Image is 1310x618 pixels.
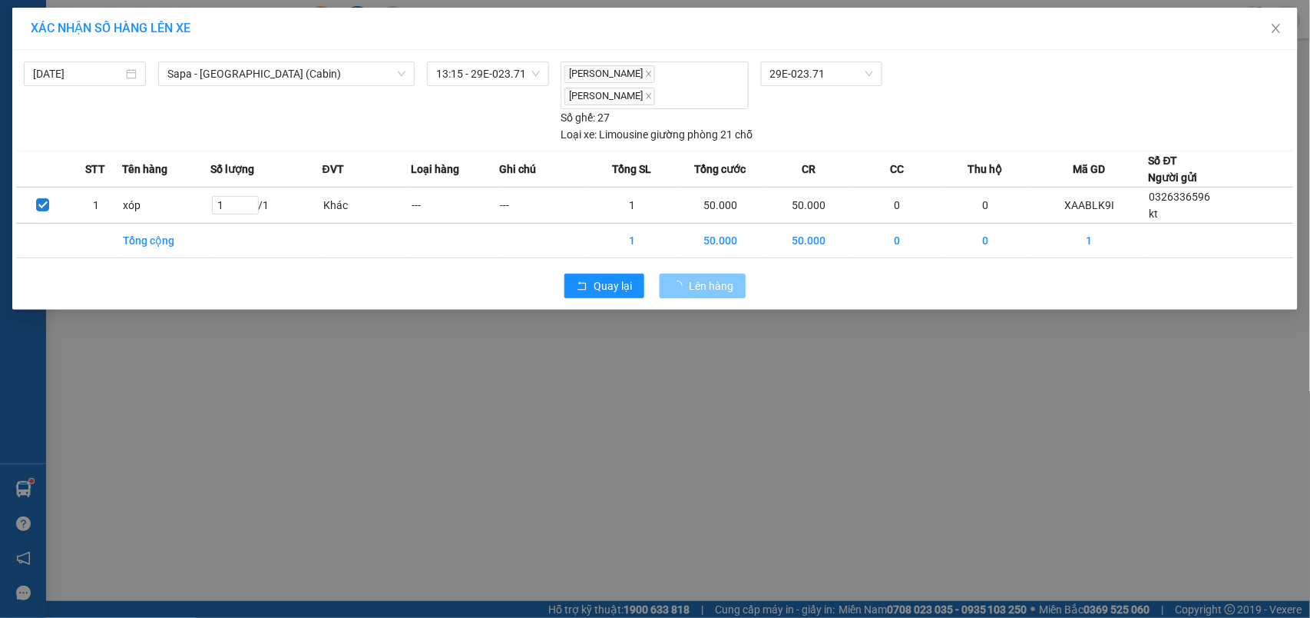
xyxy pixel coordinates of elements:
[645,70,653,78] span: close
[968,161,1003,178] span: Thu hộ
[1030,187,1149,223] td: XAABLK9I
[853,223,941,257] td: 0
[765,187,853,223] td: 50.000
[561,109,595,126] span: Số ghế:
[941,223,1030,257] td: 0
[689,277,733,294] span: Lên hàng
[167,62,405,85] span: Sapa - Hà Nội (Cabin)
[499,187,587,223] td: ---
[694,161,746,178] span: Tổng cước
[122,223,210,257] td: Tổng cộng
[69,187,122,223] td: 1
[1255,8,1298,51] button: Close
[770,62,873,85] span: 29E-023.71
[941,187,1030,223] td: 0
[677,187,765,223] td: 50.000
[645,92,653,100] span: close
[323,187,411,223] td: Khác
[85,161,105,178] span: STT
[587,223,676,257] td: 1
[890,161,904,178] span: CC
[436,62,540,85] span: 13:15 - 29E-023.71
[1030,223,1149,257] td: 1
[672,281,689,291] span: loading
[323,161,344,178] span: ĐVT
[561,126,753,143] div: Limousine giường phòng 21 chỗ
[211,187,323,223] td: / 1
[397,69,406,78] span: down
[1149,152,1198,186] div: Số ĐT Người gửi
[853,187,941,223] td: 0
[122,161,167,178] span: Tên hàng
[411,161,459,178] span: Loại hàng
[612,161,651,178] span: Tổng SL
[122,187,210,223] td: xóp
[561,126,597,143] span: Loại xe:
[499,161,536,178] span: Ghi chú
[587,187,676,223] td: 1
[802,161,815,178] span: CR
[1150,191,1211,203] span: 0326336596
[411,187,499,223] td: ---
[564,274,644,298] button: rollbackQuay lại
[1073,161,1105,178] span: Mã GD
[1270,22,1282,35] span: close
[577,281,587,293] span: rollback
[33,65,123,82] input: 12/10/2025
[1150,208,1159,220] span: kt
[564,65,655,83] span: [PERSON_NAME]
[765,223,853,257] td: 50.000
[211,161,255,178] span: Số lượng
[594,277,632,294] span: Quay lại
[677,223,765,257] td: 50.000
[660,274,746,298] button: Lên hàng
[561,109,610,126] div: 27
[31,21,190,35] span: XÁC NHẬN SỐ HÀNG LÊN XE
[564,88,655,105] span: [PERSON_NAME]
